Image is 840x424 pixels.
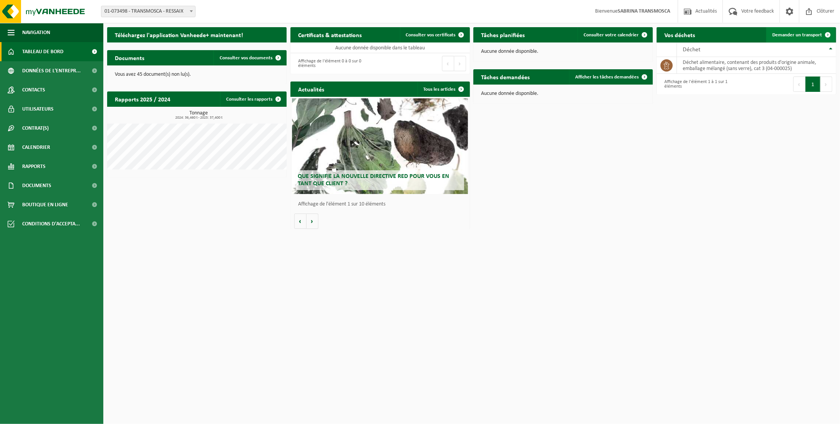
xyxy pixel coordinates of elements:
[418,82,469,97] a: Tous les articles
[481,91,645,96] p: Aucune donnée disponible.
[569,69,652,85] a: Afficher les tâches demandées
[661,76,742,93] div: Affichage de l'élément 1 à 1 sur 1 éléments
[107,91,178,106] h2: Rapports 2025 / 2024
[22,99,54,119] span: Utilisateurs
[290,42,470,53] td: Aucune donnée disponible dans le tableau
[22,138,50,157] span: Calendrier
[442,56,454,71] button: Previous
[575,75,639,80] span: Afficher les tâches demandées
[290,82,332,96] h2: Actualités
[292,98,468,194] a: Que signifie la nouvelle directive RED pour vous en tant que client ?
[793,77,806,92] button: Previous
[584,33,639,38] span: Consulter votre calendrier
[220,55,272,60] span: Consulter vos documents
[22,195,68,214] span: Boutique en ligne
[683,47,700,53] span: Déchet
[806,77,820,92] button: 1
[657,27,703,42] h2: Vos déchets
[220,91,286,107] a: Consulter les rapports
[22,61,81,80] span: Données de l'entrepr...
[101,6,195,17] span: 01-073498 - TRANSMOSCA - RESSAIX
[22,23,50,42] span: Navigation
[22,214,80,233] span: Conditions d'accepta...
[22,157,46,176] span: Rapports
[618,8,670,14] strong: SABRINA TRANSMOSCA
[290,27,369,42] h2: Certificats & attestations
[115,72,279,77] p: Vous avez 45 document(s) non lu(s).
[307,214,318,229] button: Volgende
[111,116,287,120] span: 2024: 36,460 t - 2025: 37,400 t
[22,80,45,99] span: Contacts
[454,56,466,71] button: Next
[473,69,537,84] h2: Tâches demandées
[481,49,645,54] p: Aucune donnée disponible.
[400,27,469,42] a: Consulter vos certificats
[298,173,449,187] span: Que signifie la nouvelle directive RED pour vous en tant que client ?
[294,55,376,72] div: Affichage de l'élément 0 à 0 sur 0 éléments
[294,214,307,229] button: Vorige
[820,77,832,92] button: Next
[772,33,822,38] span: Demander un transport
[766,27,835,42] a: Demander un transport
[111,111,287,120] h3: Tonnage
[101,6,196,17] span: 01-073498 - TRANSMOSCA - RESSAIX
[214,50,286,65] a: Consulter vos documents
[22,119,49,138] span: Contrat(s)
[298,202,466,207] p: Affichage de l'élément 1 sur 10 éléments
[22,42,64,61] span: Tableau de bord
[406,33,456,38] span: Consulter vos certificats
[107,27,251,42] h2: Téléchargez l'application Vanheede+ maintenant!
[22,176,51,195] span: Documents
[107,50,152,65] h2: Documents
[473,27,532,42] h2: Tâches planifiées
[677,57,836,74] td: déchet alimentaire, contenant des produits d'origine animale, emballage mélangé (sans verre), cat...
[577,27,652,42] a: Consulter votre calendrier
